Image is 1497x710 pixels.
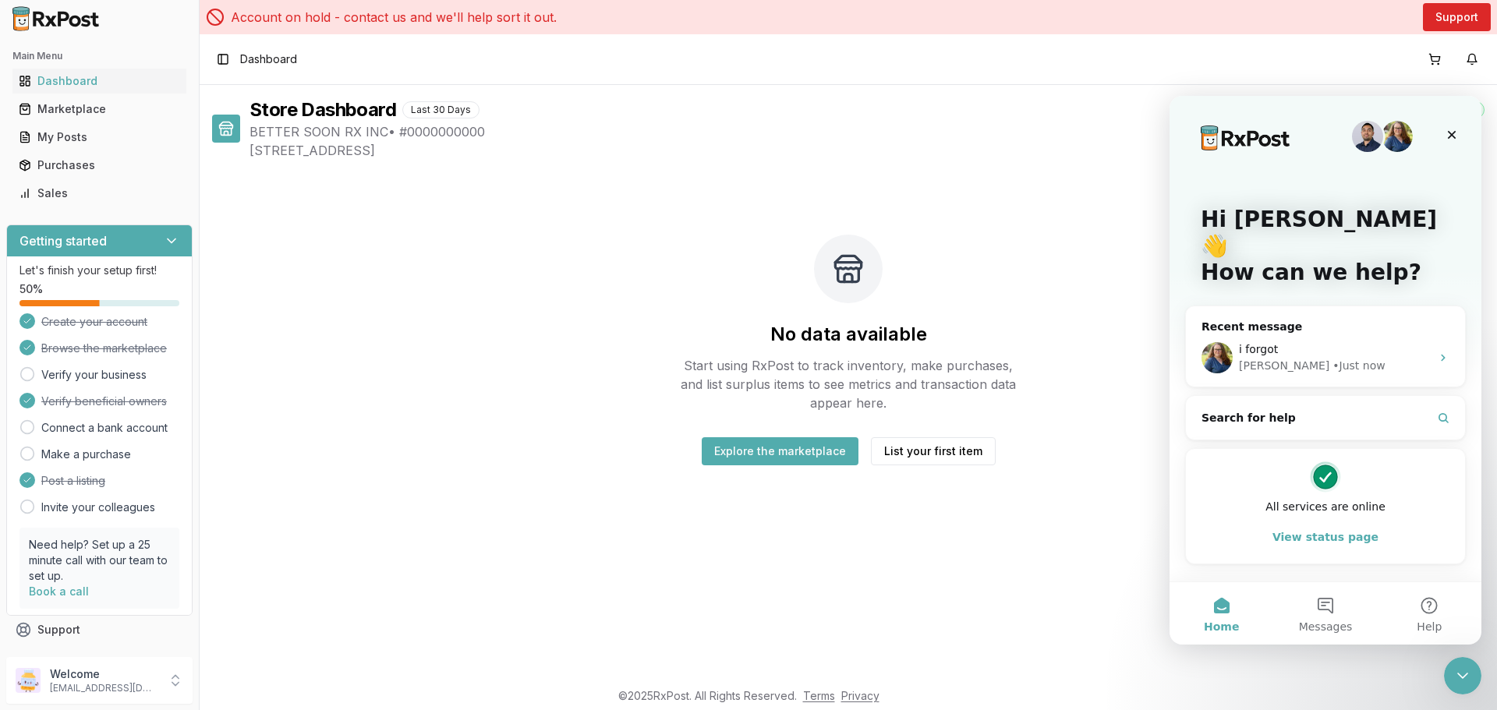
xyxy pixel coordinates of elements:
a: Verify your business [41,367,147,383]
button: Support [1423,3,1491,31]
div: Purchases [19,157,180,173]
span: [STREET_ADDRESS] [249,141,1485,160]
button: Marketplace [6,97,193,122]
div: Last 30 Days [402,101,480,118]
span: Verify beneficial owners [41,394,167,409]
img: User avatar [16,668,41,693]
div: Dashboard [19,73,180,89]
a: Make a purchase [41,447,131,462]
a: Invite your colleagues [41,500,155,515]
p: [EMAIL_ADDRESS][DOMAIN_NAME] [50,682,158,694]
h2: Main Menu [12,50,186,62]
div: Sales [19,185,180,201]
a: Sales [12,179,186,207]
a: Book a call [29,585,89,598]
p: Let's finish your setup first! [19,263,179,278]
p: Account on hold - contact us and we'll help sort it out. [231,8,557,26]
a: Purchases [12,151,186,179]
button: List your first item [871,437,996,465]
h3: Getting started [19,231,107,250]
span: Browse the marketplace [41,341,167,356]
a: My Posts [12,123,186,151]
button: My Posts [6,125,193,150]
a: Privacy [841,689,879,702]
button: Dashboard [6,69,193,94]
p: Start using RxPost to track inventory, make purchases, and list surplus items to see metrics and ... [674,356,1023,412]
button: Purchases [6,153,193,178]
span: Post a listing [41,473,105,489]
a: Connect a bank account [41,420,168,436]
img: RxPost Logo [6,6,106,31]
span: Feedback [37,650,90,666]
h1: Store Dashboard [249,97,396,122]
div: My Posts [19,129,180,145]
span: BETTER SOON RX INC • # 0000000000 [249,122,1485,141]
a: Terms [803,689,835,702]
div: Marketplace [19,101,180,117]
p: Need help? Set up a 25 minute call with our team to set up. [29,537,170,584]
iframe: Intercom live chat [1444,657,1481,694]
button: Explore the marketplace [702,437,858,465]
button: Support [6,616,193,644]
h2: No data available [770,322,927,347]
span: Create your account [41,314,147,330]
p: Welcome [50,666,158,682]
button: Feedback [6,644,193,672]
a: Marketplace [12,95,186,123]
a: Dashboard [12,67,186,95]
span: 50 % [19,281,43,297]
iframe: Intercom live chat [1170,96,1481,645]
button: Sales [6,181,193,206]
span: Dashboard [240,51,297,67]
nav: breadcrumb [240,51,297,67]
